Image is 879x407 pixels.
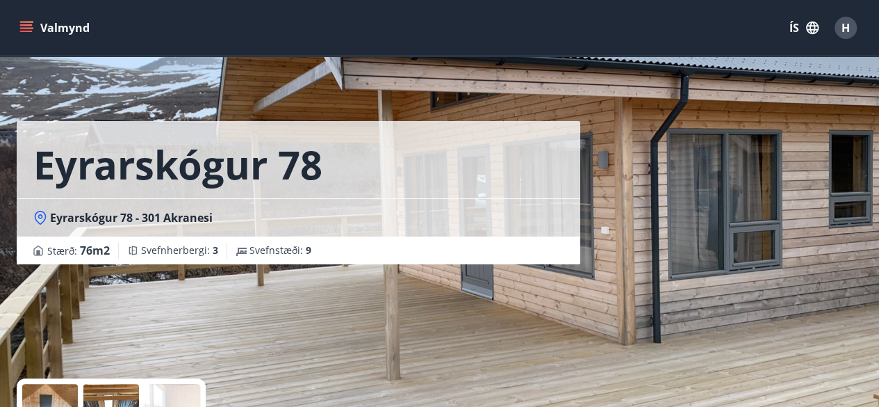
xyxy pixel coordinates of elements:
[80,243,110,258] span: 76 m2
[782,15,826,40] button: ÍS
[17,15,95,40] button: menu
[249,244,311,257] span: Svefnstæði :
[829,11,862,45] button: H
[33,138,322,191] h1: Eyrarskógur 78
[50,210,213,225] span: Eyrarskógur 78 - 301 Akranesi
[141,244,218,257] span: Svefnherbergi :
[306,244,311,257] span: 9
[213,244,218,257] span: 3
[841,20,850,35] span: H
[47,242,110,259] span: Stærð :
